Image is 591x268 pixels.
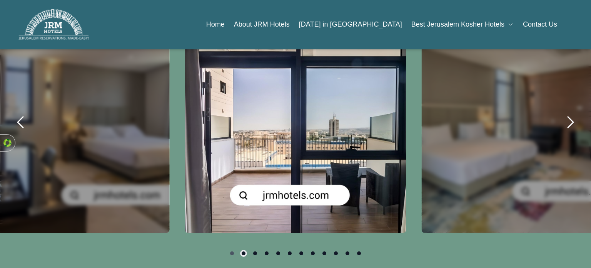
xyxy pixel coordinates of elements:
[523,17,557,32] a: Contact Us
[234,17,290,32] a: About JRM Hotels
[18,9,88,40] img: JRM Hotels
[299,17,402,32] a: [DATE] in [GEOGRAPHIC_DATA]
[411,19,504,30] span: Best Jerusalem Kosher Hotels
[8,109,34,135] button: previous
[411,17,514,32] button: Best Jerusalem Kosher Hotels
[206,17,225,32] a: Home
[557,109,583,135] button: next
